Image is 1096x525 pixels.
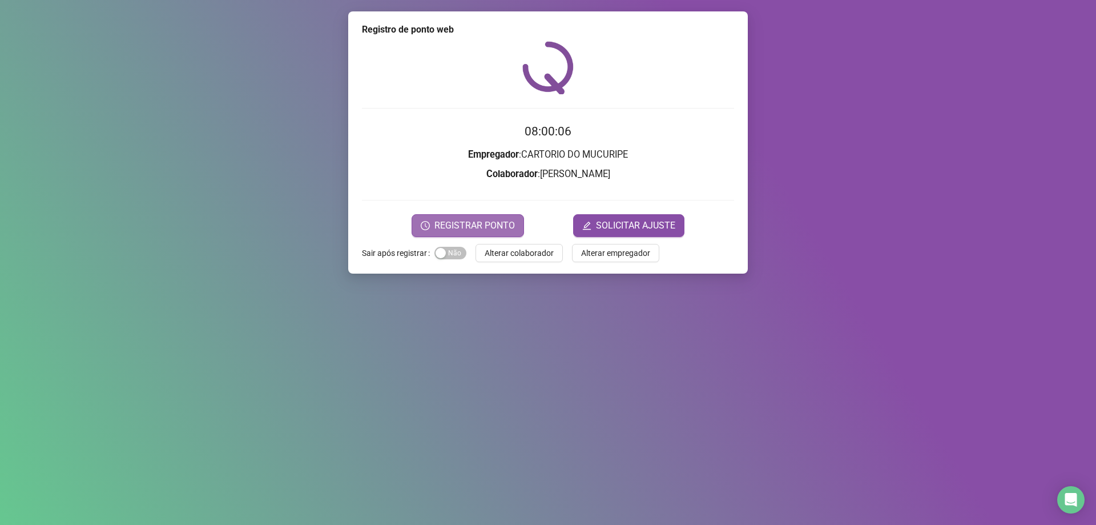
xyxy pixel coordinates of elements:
[573,214,684,237] button: editSOLICITAR AJUSTE
[522,41,574,94] img: QRPoint
[412,214,524,237] button: REGISTRAR PONTO
[362,244,434,262] label: Sair após registrar
[434,219,515,233] span: REGISTRAR PONTO
[485,247,554,259] span: Alterar colaborador
[596,219,675,233] span: SOLICITAR AJUSTE
[362,167,734,182] h3: : [PERSON_NAME]
[421,221,430,230] span: clock-circle
[486,169,538,179] strong: Colaborador
[362,23,734,37] div: Registro de ponto web
[525,125,571,138] time: 08:00:06
[362,147,734,162] h3: : CARTORIO DO MUCURIPE
[468,149,519,160] strong: Empregador
[581,247,650,259] span: Alterar empregador
[572,244,659,262] button: Alterar empregador
[1057,486,1085,514] div: Open Intercom Messenger
[476,244,563,262] button: Alterar colaborador
[582,221,591,230] span: edit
